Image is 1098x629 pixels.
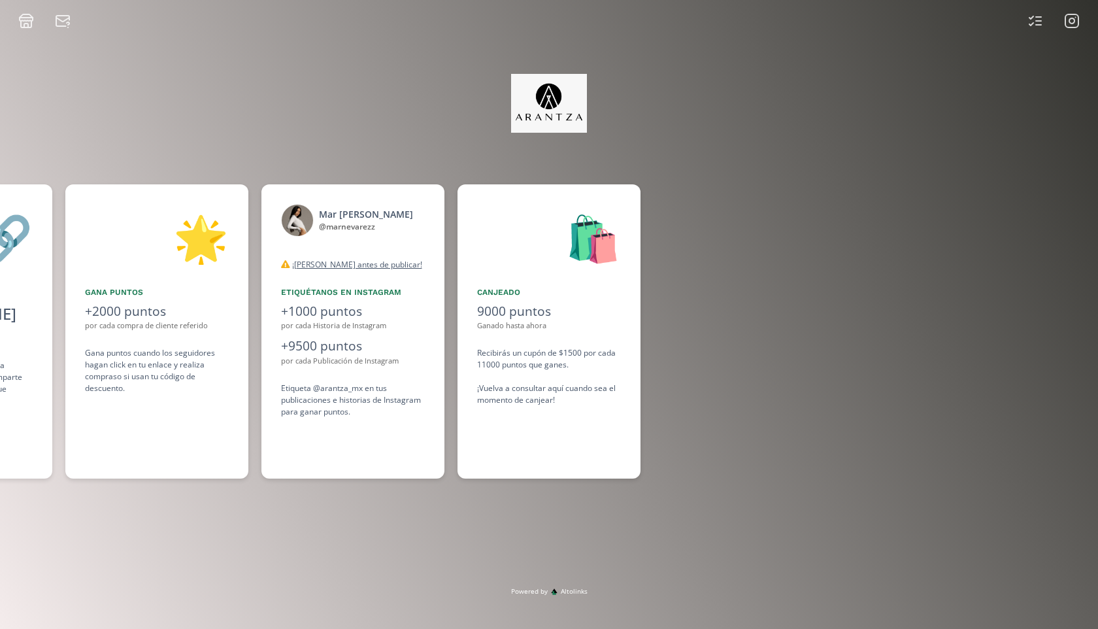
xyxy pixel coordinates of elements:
img: jpq5Bx5xx2a5 [511,74,588,133]
span: Powered by [511,586,548,596]
div: +1000 puntos [281,302,425,321]
div: por cada Historia de Instagram [281,320,425,331]
div: +9500 puntos [281,337,425,356]
img: favicon-32x32.png [551,588,557,595]
div: Recibirás un cupón de $1500 por cada 11000 puntos que ganes. ¡Vuelva a consultar aquí cuando sea ... [477,347,621,406]
div: Gana puntos [85,286,229,298]
div: 🛍️ [477,204,621,271]
div: Mar [PERSON_NAME] [319,207,413,221]
div: Etiqueta @arantza_mx en tus publicaciones e historias de Instagram para ganar puntos. [281,382,425,418]
div: 9000 puntos [477,302,621,321]
div: Etiquétanos en Instagram [281,286,425,298]
img: 499056916_17913528624136174_1645218802263469212_n.jpg [281,204,314,237]
div: +2000 puntos [85,302,229,321]
div: @ marnevarezz [319,221,413,233]
u: ¡[PERSON_NAME] antes de publicar! [292,259,422,270]
span: Altolinks [561,586,588,596]
div: Ganado hasta ahora [477,320,621,331]
div: por cada compra de cliente referido [85,320,229,331]
div: Canjeado [477,286,621,298]
div: 🌟 [85,204,229,271]
div: por cada Publicación de Instagram [281,356,425,367]
div: Gana puntos cuando los seguidores hagan click en tu enlace y realiza compras o si usan tu código ... [85,347,229,394]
